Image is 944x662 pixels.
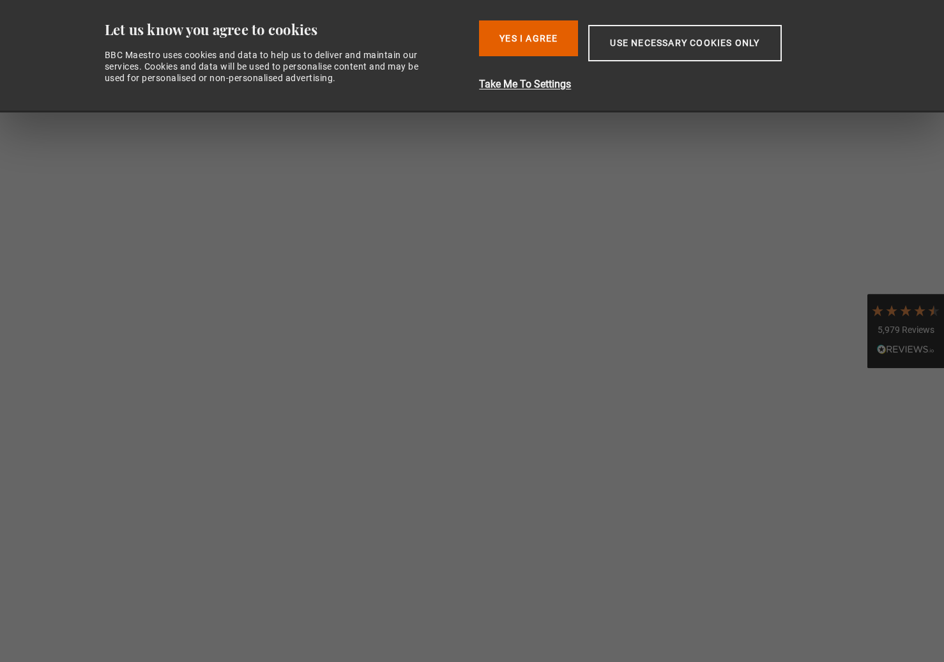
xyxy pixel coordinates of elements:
[105,49,433,84] div: BBC Maestro uses cookies and data to help us to deliver and maintain our services. Cookies and da...
[871,343,941,358] div: Read All Reviews
[867,294,944,368] div: 5,979 ReviewsRead All Reviews
[877,344,934,353] img: REVIEWS.io
[479,20,578,56] button: Yes I Agree
[479,77,849,92] button: Take Me To Settings
[588,25,781,61] button: Use necessary cookies only
[105,20,469,39] div: Let us know you agree to cookies
[871,324,941,337] div: 5,979 Reviews
[871,304,941,318] div: 4.7 Stars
